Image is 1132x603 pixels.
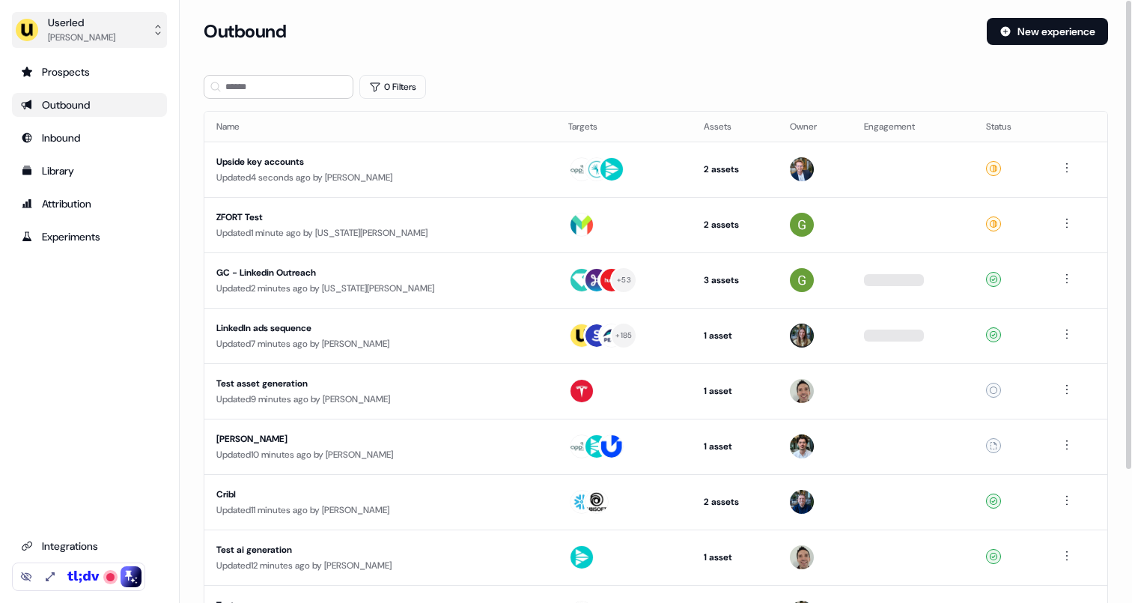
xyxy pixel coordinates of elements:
[790,324,814,348] img: Charlotte
[48,30,115,45] div: [PERSON_NAME]
[216,447,544,462] div: Updated 10 minutes ago by [PERSON_NAME]
[359,75,426,99] button: 0 Filters
[12,60,167,84] a: Go to prospects
[790,379,814,403] img: Yves
[615,329,632,342] div: + 185
[216,210,499,225] div: ZFORT Test
[12,159,167,183] a: Go to templates
[216,336,544,351] div: Updated 7 minutes ago by [PERSON_NAME]
[216,321,499,336] div: LinkedIn ads sequence
[778,112,852,142] th: Owner
[556,112,692,142] th: Targets
[204,20,286,43] h3: Outbound
[21,163,158,178] div: Library
[790,268,814,292] img: Georgia
[48,15,115,30] div: Userled
[216,558,544,573] div: Updated 12 minutes ago by [PERSON_NAME]
[21,64,158,79] div: Prospects
[216,376,499,391] div: Test asset generation
[216,503,544,518] div: Updated 11 minutes ago by [PERSON_NAME]
[704,494,766,509] div: 2 assets
[692,112,778,142] th: Assets
[974,112,1046,142] th: Status
[790,434,814,458] img: Tristan
[21,97,158,112] div: Outbound
[21,196,158,211] div: Attribution
[216,170,544,185] div: Updated 4 seconds ago by [PERSON_NAME]
[790,545,814,569] img: Yves
[790,490,814,514] img: James
[617,273,631,287] div: + 53
[204,112,556,142] th: Name
[216,154,499,169] div: Upside key accounts
[21,229,158,244] div: Experiments
[216,281,544,296] div: Updated 2 minutes ago by [US_STATE][PERSON_NAME]
[216,392,544,407] div: Updated 9 minutes ago by [PERSON_NAME]
[216,431,499,446] div: [PERSON_NAME]
[12,225,167,249] a: Go to experiments
[216,542,499,557] div: Test ai generation
[704,162,766,177] div: 2 assets
[852,112,974,142] th: Engagement
[216,265,499,280] div: GC - Linkedin Outreach
[704,273,766,288] div: 3 assets
[704,217,766,232] div: 2 assets
[216,487,499,502] div: Cribl
[12,12,167,48] button: Userled[PERSON_NAME]
[21,539,158,554] div: Integrations
[21,130,158,145] div: Inbound
[704,328,766,343] div: 1 asset
[12,126,167,150] a: Go to Inbound
[790,213,814,237] img: Georgia
[216,225,544,240] div: Updated 1 minute ago by [US_STATE][PERSON_NAME]
[704,384,766,399] div: 1 asset
[12,93,167,117] a: Go to outbound experience
[790,157,814,181] img: Yann
[12,192,167,216] a: Go to attribution
[704,550,766,565] div: 1 asset
[704,439,766,454] div: 1 asset
[987,18,1108,45] button: New experience
[12,534,167,558] a: Go to integrations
